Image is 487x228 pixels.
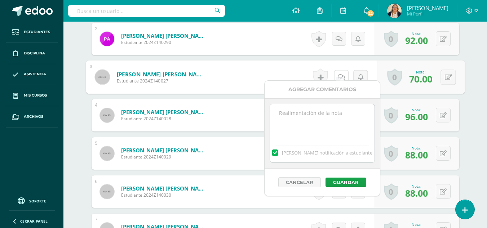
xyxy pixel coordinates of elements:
[100,146,114,161] img: 45x45
[367,9,375,17] span: 22
[100,108,114,122] img: 45x45
[6,85,58,106] a: Mis cursos
[409,72,433,85] span: 70.00
[121,39,208,45] span: Estudiante 2024Z140290
[116,78,205,84] span: Estudiante 2024Z140027
[29,198,46,204] span: Soporte
[405,146,428,151] div: Nota:
[326,178,366,187] button: Guardar
[405,111,428,123] span: 96.00
[384,183,398,200] a: 0
[282,149,372,156] span: [PERSON_NAME] notificación a estudiante
[24,29,50,35] span: Estudiantes
[278,177,321,187] button: Cancelar
[116,70,205,78] a: [PERSON_NAME] [PERSON_NAME]
[407,4,448,12] span: [PERSON_NAME]
[384,107,398,124] a: 0
[68,5,225,17] input: Busca un usuario...
[9,196,55,205] a: Soporte
[24,114,43,120] span: Archivos
[121,185,208,192] a: [PERSON_NAME] [PERSON_NAME]
[121,154,208,160] span: Estudiante 2024Z140029
[121,192,208,198] span: Estudiante 2024Z140030
[387,69,402,86] a: 0
[121,147,208,154] a: [PERSON_NAME] [PERSON_NAME]
[24,93,47,98] span: Mis cursos
[24,71,46,77] span: Asistencia
[6,64,58,85] a: Asistencia
[100,32,114,46] img: 4a6f2a2a67bbbb7a0c3c1fa5ffa08786.png
[405,184,428,189] div: Nota:
[6,106,58,128] a: Archivos
[387,4,402,18] img: 369bc20994ee688d2ad73d2cda5f6b75.png
[405,107,428,112] div: Nota:
[405,187,428,199] span: 88.00
[405,34,428,46] span: 92.00
[265,81,380,98] div: Agregar Comentarios
[384,145,398,162] a: 0
[100,184,114,199] img: 45x45
[20,219,48,224] span: Cerrar panel
[95,70,110,84] img: 45x45
[405,31,428,36] div: Nota:
[405,149,428,161] span: 88.00
[121,32,208,39] a: [PERSON_NAME] [PERSON_NAME]
[24,50,45,56] span: Disciplina
[6,43,58,64] a: Disciplina
[6,22,58,43] a: Estudiantes
[407,11,448,17] span: Mi Perfil
[405,222,428,227] div: Nota:
[121,116,208,122] span: Estudiante 2024Z140028
[409,69,433,74] div: Nota:
[384,31,398,47] a: 0
[121,108,208,116] a: [PERSON_NAME] [PERSON_NAME]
